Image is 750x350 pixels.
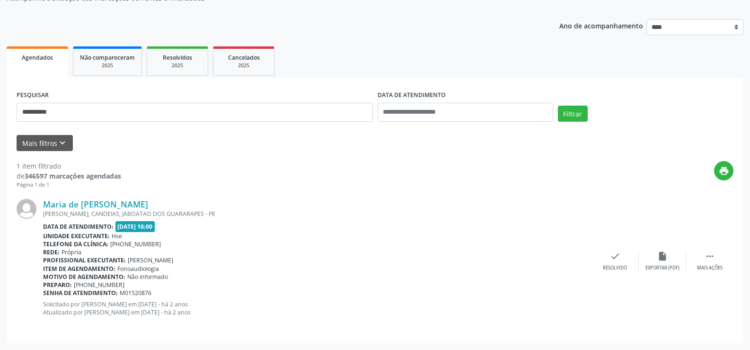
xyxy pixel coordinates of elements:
[43,273,125,281] b: Motivo de agendamento:
[705,251,715,261] i: 
[17,181,121,189] div: Página 1 de 1
[25,171,121,180] strong: 346597 marcações agendadas
[17,135,73,152] button: Mais filtroskeyboard_arrow_down
[43,300,591,316] p: Solicitado por [PERSON_NAME] em [DATE] - há 2 anos Atualizado por [PERSON_NAME] em [DATE] - há 2 ...
[74,281,124,289] span: [PHONE_NUMBER]
[120,289,151,297] span: M01520876
[228,54,260,62] span: Cancelados
[559,19,643,31] p: Ano de acompanhamento
[603,265,627,271] div: Resolvido
[43,256,126,264] b: Profissional executante:
[154,62,201,69] div: 2025
[22,54,53,62] span: Agendados
[62,248,81,256] span: Própria
[80,54,135,62] span: Não compareceram
[117,265,159,273] span: Fonoaudiologia
[714,161,733,180] button: print
[127,273,168,281] span: Não informado
[163,54,192,62] span: Resolvidos
[17,88,49,103] label: PESQUISAR
[610,251,620,261] i: check
[558,106,588,122] button: Filtrar
[17,199,36,219] img: img
[17,161,121,171] div: 1 item filtrado
[43,248,60,256] b: Rede:
[43,232,110,240] b: Unidade executante:
[43,210,591,218] div: [PERSON_NAME], CANDEIAS, JABOATAO DOS GUARARAPES - PE
[657,251,668,261] i: insert_drive_file
[43,240,108,248] b: Telefone da clínica:
[43,265,115,273] b: Item de agendamento:
[43,199,148,209] a: Maria de [PERSON_NAME]
[115,221,155,232] span: [DATE] 10:00
[645,265,679,271] div: Exportar (PDF)
[128,256,173,264] span: [PERSON_NAME]
[57,138,68,148] i: keyboard_arrow_down
[43,281,72,289] b: Preparo:
[697,265,723,271] div: Mais ações
[378,88,446,103] label: DATA DE ATENDIMENTO
[112,232,122,240] span: Hse
[43,289,118,297] b: Senha de atendimento:
[43,223,114,231] b: Data de atendimento:
[220,62,267,69] div: 2025
[17,171,121,181] div: de
[110,240,161,248] span: [PHONE_NUMBER]
[719,166,729,176] i: print
[80,62,135,69] div: 2025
